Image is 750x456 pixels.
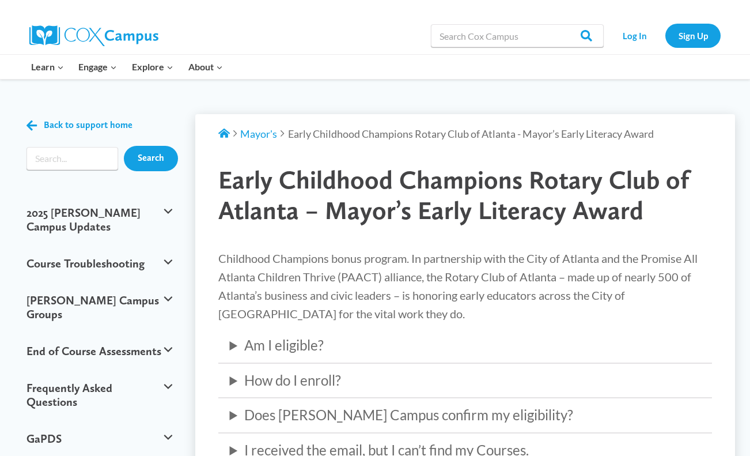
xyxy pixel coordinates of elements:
[218,249,713,323] p: Childhood Champions bonus program. In partnership with the City of Atlanta and the Promise All At...
[431,24,604,47] input: Search Cox Campus
[29,25,158,46] img: Cox Campus
[188,59,223,74] span: About
[21,333,178,370] button: End of Course Assessments
[609,24,660,47] a: Log In
[240,127,277,140] a: Mayor's
[21,245,178,282] button: Course Troubleshooting
[230,370,701,392] summary: How do I enroll?
[21,370,178,420] button: Frequently Asked Questions
[26,147,118,170] form: Search form
[230,334,701,357] summary: Am I eligible?
[124,146,178,171] input: Search
[26,117,132,134] a: Back to support home
[21,282,178,333] button: [PERSON_NAME] Campus Groups
[78,59,117,74] span: Engage
[132,59,173,74] span: Explore
[218,164,690,225] span: Early Childhood Champions Rotary Club of Atlanta – Mayor’s Early Literacy Award
[665,24,721,47] a: Sign Up
[24,55,230,79] nav: Primary Navigation
[230,404,701,427] summary: Does [PERSON_NAME] Campus confirm my eligibility?
[31,59,64,74] span: Learn
[21,194,178,245] button: 2025 [PERSON_NAME] Campus Updates
[218,127,230,140] a: Support Home
[288,127,654,140] span: Early Childhood Champions Rotary Club of Atlanta - Mayor’s Early Literacy Award
[44,120,132,131] span: Back to support home
[609,24,721,47] nav: Secondary Navigation
[26,147,118,170] input: Search input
